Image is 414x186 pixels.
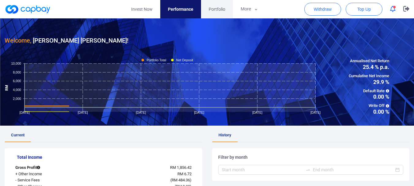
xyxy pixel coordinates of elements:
h5: Total Income [17,154,196,160]
tspan: 6,000 [13,79,21,83]
span: Welcome, [5,37,31,44]
tspan: [DATE] [194,110,204,114]
span: Write Off [349,103,389,109]
span: 0.00 % [349,94,389,100]
div: ( ) [88,177,196,184]
span: Performance [168,6,193,13]
span: RM 6.72 [177,172,192,176]
h5: Filter by month [218,154,404,160]
h3: [PERSON_NAME] [PERSON_NAME] ! [5,36,128,45]
span: swap-right [306,167,310,172]
span: Default Rate [349,88,389,94]
span: to [306,167,310,172]
button: Top Up [346,3,382,16]
span: History [218,133,231,137]
input: End month [313,166,394,173]
input: Start month [222,166,303,173]
span: Current [11,133,25,137]
tspan: [DATE] [136,110,146,114]
tspan: Net Deposit [176,58,193,62]
span: 25.4 % p.a. [349,64,389,70]
div: Gross Profit [11,165,88,171]
tspan: [DATE] [20,110,30,114]
div: + Other Income [11,171,88,177]
span: Top Up [357,6,371,12]
tspan: 4,000 [13,88,21,91]
tspan: 10,000 [11,62,21,65]
span: Annualised Net Return [349,58,389,64]
div: - Service Fees [11,177,88,184]
tspan: Portfolio Total [147,58,166,62]
span: Portfolio [209,6,225,13]
span: RM 484.36 [172,178,190,182]
tspan: [DATE] [310,110,321,114]
tspan: RM [5,85,9,90]
span: 0.00 % [349,109,389,115]
span: RM 1,856.42 [170,165,192,170]
button: Withdraw [304,3,341,16]
tspan: 2,000 [13,97,21,100]
tspan: [DATE] [78,110,88,114]
tspan: [DATE] [252,110,262,114]
tspan: 8,000 [13,70,21,74]
span: 29.9 % [349,79,389,85]
span: Cumulative Net Income [349,73,389,79]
